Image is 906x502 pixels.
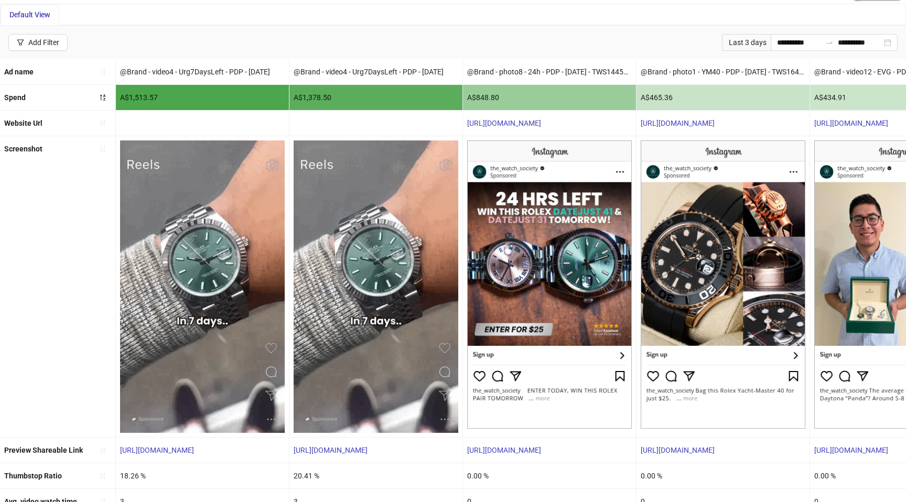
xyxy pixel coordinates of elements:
a: [URL][DOMAIN_NAME] [467,119,541,127]
b: Preview Shareable Link [4,446,83,454]
span: sort-ascending [99,446,106,454]
div: 18.26 % [116,463,289,488]
div: @Brand - photo1 - YM40 - PDP - [DATE] - TWS1645884OMC-TWS-[B4-C23-V1] [637,59,810,84]
img: Screenshot 120229220001570622 [294,140,458,433]
div: A$1,378.50 [289,85,462,110]
div: 0.00 % [637,463,810,488]
span: to [825,38,834,47]
span: swap-right [825,38,834,47]
span: sort-descending [99,94,106,101]
img: Screenshot 120229219974260622 [120,140,285,433]
a: [URL][DOMAIN_NAME] [467,446,541,454]
a: [URL][DOMAIN_NAME] [814,119,888,127]
a: [URL][DOMAIN_NAME] [814,446,888,454]
b: Website Url [4,119,42,127]
img: Screenshot 120229449978590622 [641,140,805,429]
img: Screenshot 120229389470350622 [467,140,632,429]
b: Spend [4,93,26,102]
div: Add Filter [28,38,59,47]
a: [URL][DOMAIN_NAME] [641,446,715,454]
div: 0.00 % [463,463,636,488]
div: A$465.36 [637,85,810,110]
span: filter [17,39,24,46]
a: [URL][DOMAIN_NAME] [120,446,194,454]
button: Add Filter [8,34,68,51]
b: Thumbstop Ratio [4,472,62,480]
div: Last 3 days [722,34,771,51]
span: sort-ascending [99,472,106,479]
div: @Brand - video4 - Urg7DaysLeft - PDP - [DATE] [116,59,289,84]
span: Default View [9,10,50,19]
a: [URL][DOMAIN_NAME] [294,446,368,454]
div: @Brand - video4 - Urg7DaysLeft - PDP - [DATE] [289,59,462,84]
div: A$848.80 [463,85,636,110]
div: A$1,513.57 [116,85,289,110]
span: sort-ascending [99,119,106,127]
div: @Brand - photo8 - 24h - PDP - [DATE] - TWS1445883 [463,59,636,84]
span: sort-ascending [99,68,106,75]
b: Screenshot [4,145,42,153]
div: 20.41 % [289,463,462,488]
b: Ad name [4,68,34,76]
a: [URL][DOMAIN_NAME] [641,119,715,127]
span: sort-ascending [99,145,106,152]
